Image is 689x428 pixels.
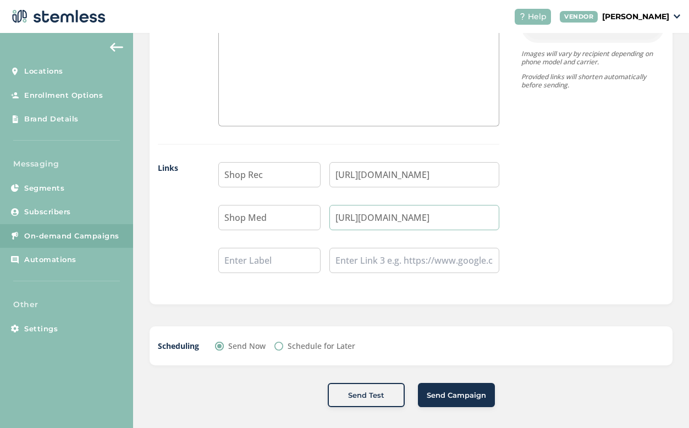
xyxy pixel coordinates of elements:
p: [PERSON_NAME] [602,11,669,23]
div: VENDOR [560,11,598,23]
span: Send Campaign [427,390,486,401]
label: Links [158,162,196,291]
img: icon-arrow-back-accent-c549486e.svg [110,43,123,52]
span: Enrollment Options [24,90,103,101]
span: Locations [24,66,63,77]
label: Send Now [228,340,266,352]
span: Brand Details [24,114,79,125]
span: Subscribers [24,207,71,218]
button: Send Test [328,383,405,407]
img: logo-dark-0685b13c.svg [9,5,106,27]
input: Enter Link 3 e.g. https://www.google.com [329,248,499,273]
span: Settings [24,324,58,335]
p: Provided links will shorten automatically before sending. [521,73,664,89]
input: Enter Label [218,248,321,273]
input: Enter Link 2 e.g. https://www.google.com [329,205,499,230]
span: Help [528,11,547,23]
label: Schedule for Later [288,340,355,352]
p: Images will vary by recipient depending on phone model and carrier. [521,49,664,66]
input: Enter Link 1 e.g. https://www.google.com [329,162,499,187]
input: Enter Label [218,205,321,230]
span: Automations [24,254,76,265]
button: Send Campaign [418,383,495,407]
span: Send Test [348,390,384,401]
span: Segments [24,183,64,194]
span: On-demand Campaigns [24,231,119,242]
img: icon-help-white-03924b79.svg [519,13,526,20]
input: Enter Label [218,162,321,187]
label: Scheduling [158,340,192,352]
img: icon_down-arrow-small-66adaf34.svg [674,14,680,19]
iframe: Chat Widget [634,375,689,428]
